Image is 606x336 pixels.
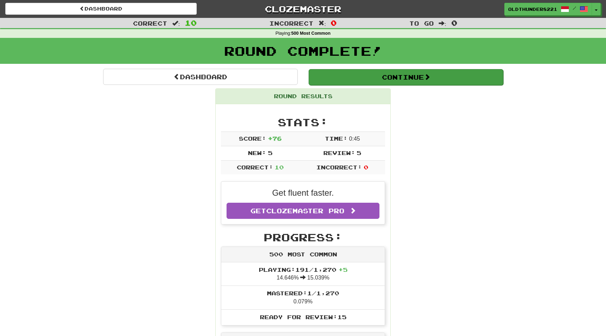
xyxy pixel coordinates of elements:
[323,149,355,156] span: Review:
[185,19,197,27] span: 10
[349,136,360,142] span: 0 : 45
[221,247,385,262] div: 500 Most Common
[221,231,385,243] h2: Progress:
[207,3,399,15] a: Clozemaster
[409,20,434,27] span: To go
[248,149,266,156] span: New:
[318,20,326,26] span: :
[275,164,284,170] span: 10
[267,290,339,296] span: Mastered: 1 / 1,270
[103,69,298,85] a: Dashboard
[508,6,557,12] span: OldThunder8221
[133,20,167,27] span: Correct
[221,116,385,128] h2: Stats:
[269,20,314,27] span: Incorrect
[291,31,330,36] strong: 500 Most Common
[357,149,361,156] span: 5
[227,203,379,219] a: GetClozemaster Pro
[239,135,266,142] span: Score:
[2,44,604,58] h1: Round Complete!
[451,19,457,27] span: 0
[439,20,446,26] span: :
[216,89,390,104] div: Round Results
[268,149,272,156] span: 5
[573,6,576,11] span: /
[237,164,273,170] span: Correct:
[268,135,282,142] span: + 76
[338,266,348,273] span: + 5
[364,164,368,170] span: 0
[259,266,348,273] span: Playing: 191 / 1,270
[331,19,337,27] span: 0
[309,69,503,85] button: Continue
[316,164,362,170] span: Incorrect:
[266,207,344,215] span: Clozemaster Pro
[5,3,197,15] a: Dashboard
[221,262,385,286] li: 14.646% 15.039%
[172,20,180,26] span: :
[221,285,385,310] li: 0.079%
[504,3,592,15] a: OldThunder8221 /
[227,187,379,199] p: Get fluent faster.
[325,135,348,142] span: Time:
[260,314,346,320] span: Ready for Review: 15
